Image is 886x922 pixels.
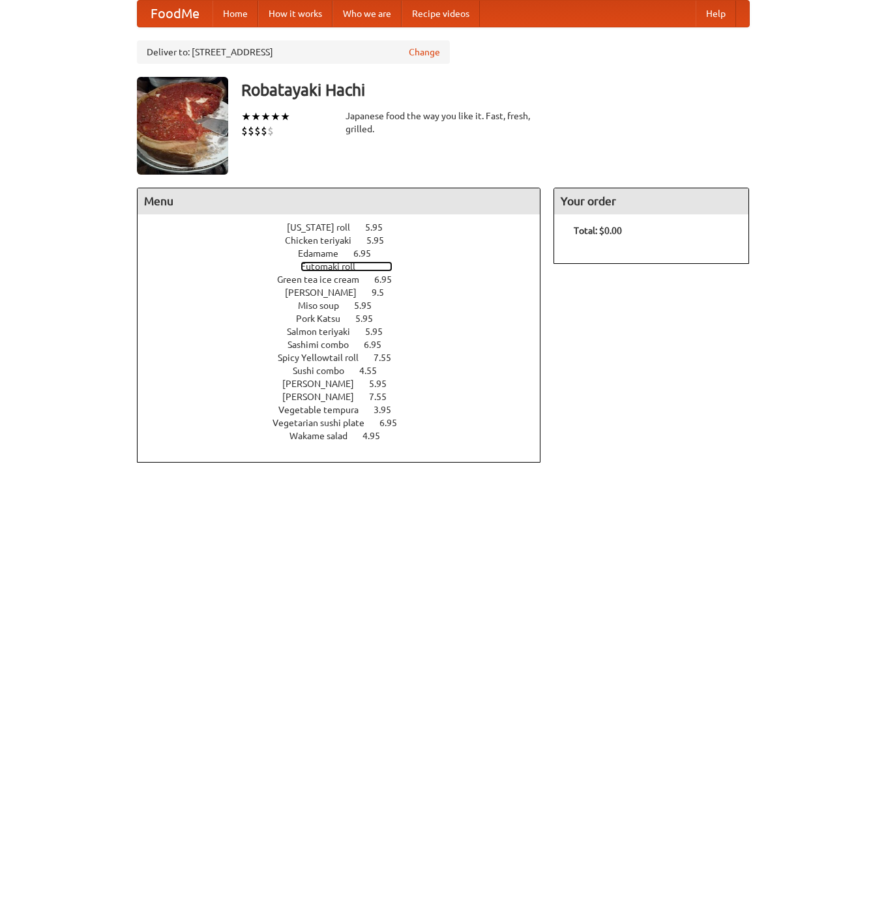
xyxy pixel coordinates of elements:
span: [PERSON_NAME] [285,287,370,298]
li: ★ [241,109,251,124]
span: 3.95 [374,405,404,415]
b: Total: $0.00 [574,225,622,236]
a: Futomaki roll [301,261,392,272]
a: Help [696,1,736,27]
span: Edamame [298,248,351,259]
a: Edamame 6.95 [298,248,395,259]
li: ★ [271,109,280,124]
span: Wakame salad [289,431,361,441]
img: angular.jpg [137,77,228,175]
span: Vegetarian sushi plate [273,418,377,428]
span: 5.95 [366,235,397,246]
a: [PERSON_NAME] 7.55 [282,392,411,402]
a: [PERSON_NAME] 9.5 [285,287,408,298]
a: How it works [258,1,332,27]
a: Sushi combo 4.55 [293,366,401,376]
li: $ [248,124,254,138]
span: Vegetable tempura [278,405,372,415]
li: $ [261,124,267,138]
span: 4.55 [359,366,390,376]
a: [PERSON_NAME] 5.95 [282,379,411,389]
a: Chicken teriyaki 5.95 [285,235,408,246]
span: 7.55 [374,353,404,363]
a: Sashimi combo 6.95 [288,339,406,350]
h4: Menu [138,188,540,214]
li: ★ [261,109,271,124]
span: [US_STATE] roll [287,222,363,233]
li: $ [267,124,274,138]
li: $ [254,124,261,138]
a: Miso soup 5.95 [298,300,396,311]
h4: Your order [554,188,748,214]
span: Pork Katsu [296,313,353,324]
span: Sashimi combo [288,339,362,350]
span: 5.95 [369,379,400,389]
span: Green tea ice cream [277,274,372,285]
span: 5.95 [354,300,385,311]
a: Recipe videos [402,1,480,27]
a: FoodMe [138,1,213,27]
span: 4.95 [362,431,393,441]
a: Vegetable tempura 3.95 [278,405,415,415]
span: Miso soup [298,300,352,311]
span: 6.95 [353,248,384,259]
span: 6.95 [374,274,405,285]
span: 5.95 [365,222,396,233]
a: Who we are [332,1,402,27]
a: Vegetarian sushi plate 6.95 [273,418,421,428]
span: 7.55 [369,392,400,402]
a: Green tea ice cream 6.95 [277,274,416,285]
h3: Robatayaki Hachi [241,77,750,103]
div: Deliver to: [STREET_ADDRESS] [137,40,450,64]
span: Chicken teriyaki [285,235,364,246]
span: Futomaki roll [301,261,368,272]
span: 5.95 [355,313,386,324]
a: [US_STATE] roll 5.95 [287,222,407,233]
li: $ [241,124,248,138]
span: 6.95 [364,339,394,350]
a: Change [409,46,440,59]
span: 6.95 [379,418,410,428]
li: ★ [251,109,261,124]
a: Wakame salad 4.95 [289,431,404,441]
span: [PERSON_NAME] [282,392,367,402]
span: [PERSON_NAME] [282,379,367,389]
span: 5.95 [365,326,396,337]
a: Pork Katsu 5.95 [296,313,397,324]
a: Salmon teriyaki 5.95 [287,326,407,337]
div: Japanese food the way you like it. Fast, fresh, grilled. [346,109,541,136]
span: Spicy Yellowtail roll [278,353,372,363]
span: Sushi combo [293,366,357,376]
span: Salmon teriyaki [287,326,363,337]
a: Spicy Yellowtail roll 7.55 [278,353,415,363]
span: 9.5 [372,287,397,298]
li: ★ [280,109,290,124]
a: Home [213,1,258,27]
